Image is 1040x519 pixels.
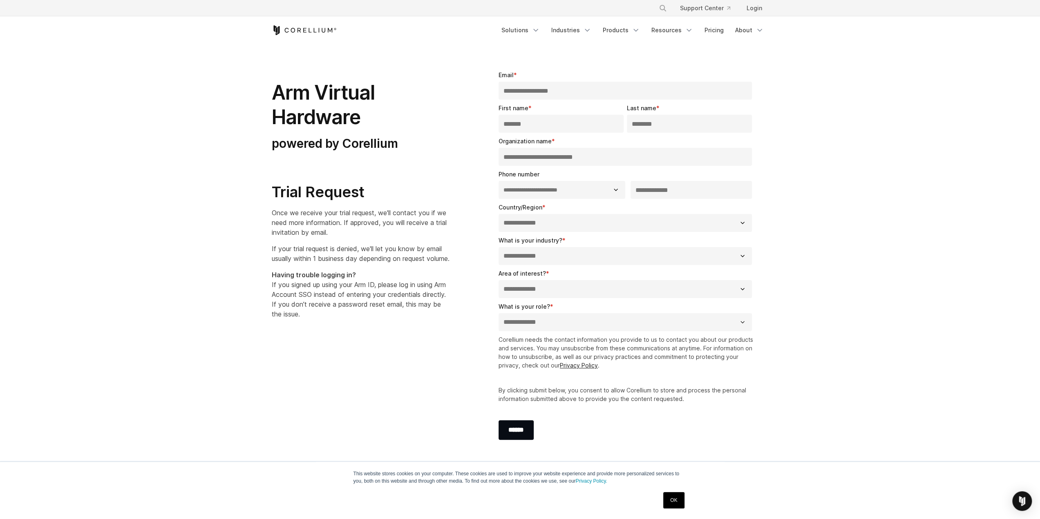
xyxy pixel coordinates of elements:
p: By clicking submit below, you consent to allow Corellium to store and process the personal inform... [499,386,756,403]
div: Navigation Menu [497,23,769,38]
span: Email [499,71,514,78]
span: If your trial request is denied, we'll let you know by email usually within 1 business day depend... [272,245,450,263]
h2: Trial Request [272,183,450,201]
span: Phone number [499,171,539,178]
div: Navigation Menu [649,1,769,16]
a: About [730,23,769,38]
a: Pricing [700,23,729,38]
span: Country/Region [499,204,542,211]
button: Search [655,1,670,16]
a: Support Center [673,1,737,16]
p: Corellium needs the contact information you provide to us to contact you about our products and s... [499,335,756,370]
a: Industries [546,23,596,38]
a: Products [598,23,645,38]
span: If you signed up using your Arm ID, please log in using Arm Account SSO instead of entering your ... [272,271,446,318]
span: Once we receive your trial request, we'll contact you if we need more information. If approved, y... [272,209,447,236]
span: Last name [627,105,656,111]
span: What is your industry? [499,237,562,244]
span: Area of interest? [499,270,546,277]
a: Privacy Policy [560,362,598,369]
div: Open Intercom Messenger [1012,491,1032,511]
span: Organization name [499,138,552,145]
h3: powered by Corellium [272,136,450,151]
span: First name [499,105,528,111]
strong: Having trouble logging in? [272,271,356,279]
h1: Arm Virtual Hardware [272,80,450,129]
a: Corellium Home [272,25,337,35]
a: Login [740,1,769,16]
a: Resources [646,23,698,38]
a: Privacy Policy. [576,478,607,484]
a: OK [663,492,684,508]
p: This website stores cookies on your computer. These cookies are used to improve your website expe... [353,470,687,485]
span: What is your role? [499,303,550,310]
a: Solutions [497,23,545,38]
